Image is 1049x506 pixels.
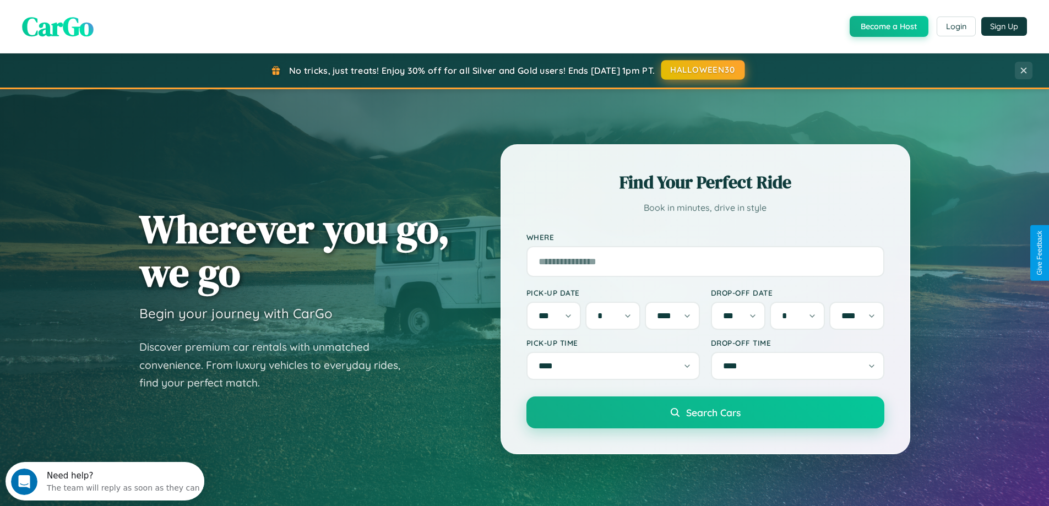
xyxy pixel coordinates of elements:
[526,170,884,194] h2: Find Your Perfect Ride
[289,65,655,76] span: No tricks, just treats! Enjoy 30% off for all Silver and Gold users! Ends [DATE] 1pm PT.
[41,18,194,30] div: The team will reply as soon as they can
[686,406,741,418] span: Search Cars
[711,338,884,347] label: Drop-off Time
[661,60,745,80] button: HALLOWEEN30
[526,232,884,242] label: Where
[981,17,1027,36] button: Sign Up
[4,4,205,35] div: Open Intercom Messenger
[526,396,884,428] button: Search Cars
[937,17,976,36] button: Login
[526,288,700,297] label: Pick-up Date
[6,462,204,500] iframe: Intercom live chat discovery launcher
[526,200,884,216] p: Book in minutes, drive in style
[139,305,333,322] h3: Begin your journey with CarGo
[139,338,415,392] p: Discover premium car rentals with unmatched convenience. From luxury vehicles to everyday rides, ...
[139,207,450,294] h1: Wherever you go, we go
[11,469,37,495] iframe: Intercom live chat
[850,16,928,37] button: Become a Host
[22,8,94,45] span: CarGo
[1036,231,1043,275] div: Give Feedback
[41,9,194,18] div: Need help?
[711,288,884,297] label: Drop-off Date
[526,338,700,347] label: Pick-up Time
